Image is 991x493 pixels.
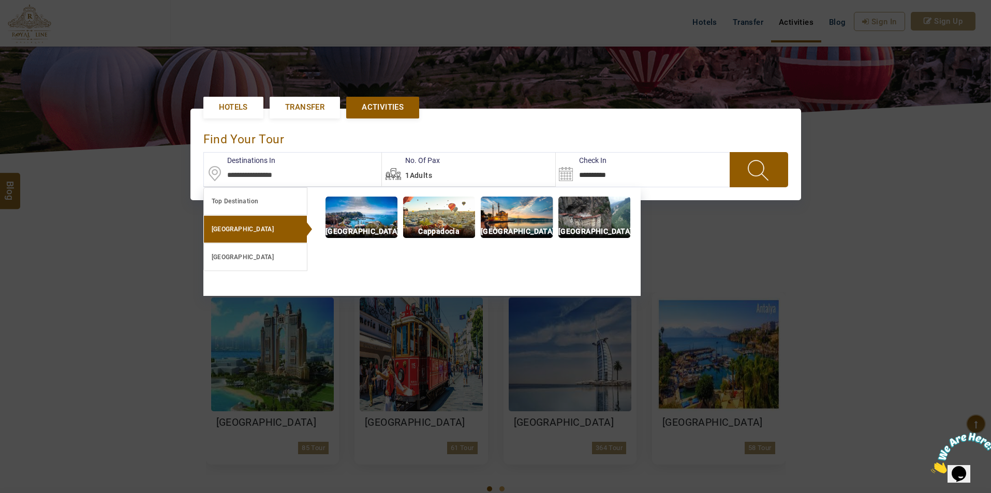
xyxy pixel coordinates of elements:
[326,197,397,238] img: img
[481,226,553,237] p: [GEOGRAPHIC_DATA]
[285,102,324,113] span: Transfer
[212,198,259,205] b: Top Destination
[556,155,607,166] label: Check In
[481,197,553,238] img: img
[558,226,630,237] p: [GEOGRAPHIC_DATA]
[346,97,419,118] a: Activities
[204,155,275,166] label: Destinations In
[203,187,307,215] a: Top Destination
[212,253,274,261] b: [GEOGRAPHIC_DATA]
[203,122,788,152] div: find your Tour
[405,171,432,180] span: 1Adults
[203,215,307,243] a: [GEOGRAPHIC_DATA]
[403,226,475,237] p: Cappadocia
[403,197,475,238] img: img
[927,428,991,477] iframe: chat widget
[203,243,307,271] a: [GEOGRAPHIC_DATA]
[362,102,404,113] span: Activities
[219,102,248,113] span: Hotels
[212,226,274,233] b: [GEOGRAPHIC_DATA]
[326,226,397,237] p: [GEOGRAPHIC_DATA]
[558,197,630,238] img: img
[4,4,68,45] img: Chat attention grabber
[382,155,440,166] label: No. Of Pax
[270,97,340,118] a: Transfer
[203,97,263,118] a: Hotels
